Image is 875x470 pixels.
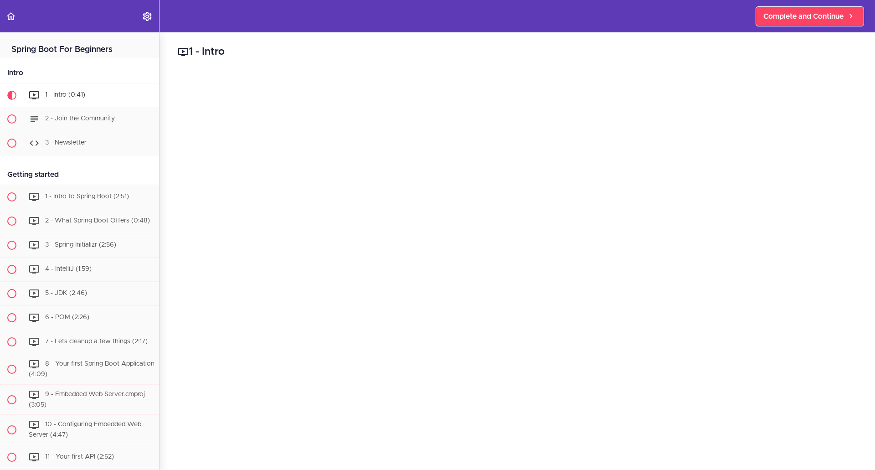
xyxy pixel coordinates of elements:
[45,139,87,146] span: 3 - Newsletter
[29,422,141,439] span: 10 - Configuring Embedded Web Server (4:47)
[29,391,145,408] span: 9 - Embedded Web Server.cmproj (3:05)
[45,338,148,345] span: 7 - Lets cleanup a few things (2:17)
[178,73,857,455] iframe: Video Player
[45,266,92,272] span: 4 - IntelliJ (1:59)
[178,44,857,60] h2: 1 - Intro
[45,242,116,248] span: 3 - Spring Initializr (2:56)
[45,115,115,122] span: 2 - Join the Community
[45,193,129,200] span: 1 - Intro to Spring Boot (2:51)
[29,361,154,377] span: 8 - Your first Spring Boot Application (4:09)
[142,11,153,22] svg: Settings Menu
[5,11,16,22] svg: Back to course curriculum
[756,6,864,26] a: Complete and Continue
[763,11,844,22] span: Complete and Continue
[45,92,85,98] span: 1 - Intro (0:41)
[45,217,150,224] span: 2 - What Spring Boot Offers (0:48)
[45,290,87,296] span: 5 - JDK (2:46)
[45,454,114,460] span: 11 - Your first API (2:52)
[45,314,89,320] span: 6 - POM (2:26)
